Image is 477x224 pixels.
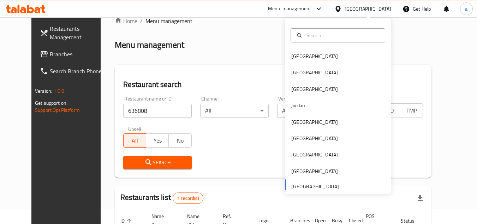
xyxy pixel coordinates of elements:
button: All [123,133,146,148]
div: Jordan [291,102,305,109]
div: All [277,104,346,118]
div: Total records count [173,193,203,204]
a: Home [115,17,137,25]
span: Get support on: [35,98,67,108]
span: Yes [149,136,166,146]
input: Search for restaurant name or ID.. [123,104,192,118]
a: Support.OpsPlatform [35,105,80,115]
div: [GEOGRAPHIC_DATA] [345,5,391,13]
div: [GEOGRAPHIC_DATA] [291,167,338,175]
label: Upsell [128,126,141,131]
span: a [465,5,467,13]
div: All [200,104,269,118]
span: Search [129,158,186,167]
button: TMP [400,103,423,117]
button: Yes [146,133,169,148]
span: Search Branch Phone [50,67,106,75]
div: [GEOGRAPHIC_DATA] [291,134,338,142]
span: All [126,136,143,146]
h2: Restaurants list [120,192,203,204]
span: Menu management [145,17,192,25]
nav: breadcrumb [115,17,431,25]
a: Search Branch Phone [34,63,111,80]
span: Version: [35,86,52,96]
div: Export file [412,190,429,207]
div: [GEOGRAPHIC_DATA] [291,151,338,159]
input: Search [304,31,381,39]
div: [GEOGRAPHIC_DATA] [291,118,338,126]
div: [GEOGRAPHIC_DATA] [291,52,338,60]
a: Branches [34,46,111,63]
span: Restaurants Management [50,24,106,41]
button: Search [123,156,192,169]
span: No [172,136,189,146]
a: Restaurants Management [34,20,111,46]
span: 1 record(s) [173,195,203,202]
button: No [168,133,191,148]
span: 1.0.0 [53,86,64,96]
h2: Menu management [115,39,184,51]
div: [GEOGRAPHIC_DATA] [291,69,338,76]
div: Menu-management [268,5,311,13]
div: [GEOGRAPHIC_DATA] [291,85,338,93]
li: / [140,17,143,25]
span: TMP [403,105,420,116]
h2: Restaurant search [123,79,423,90]
span: Branches [50,50,106,58]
